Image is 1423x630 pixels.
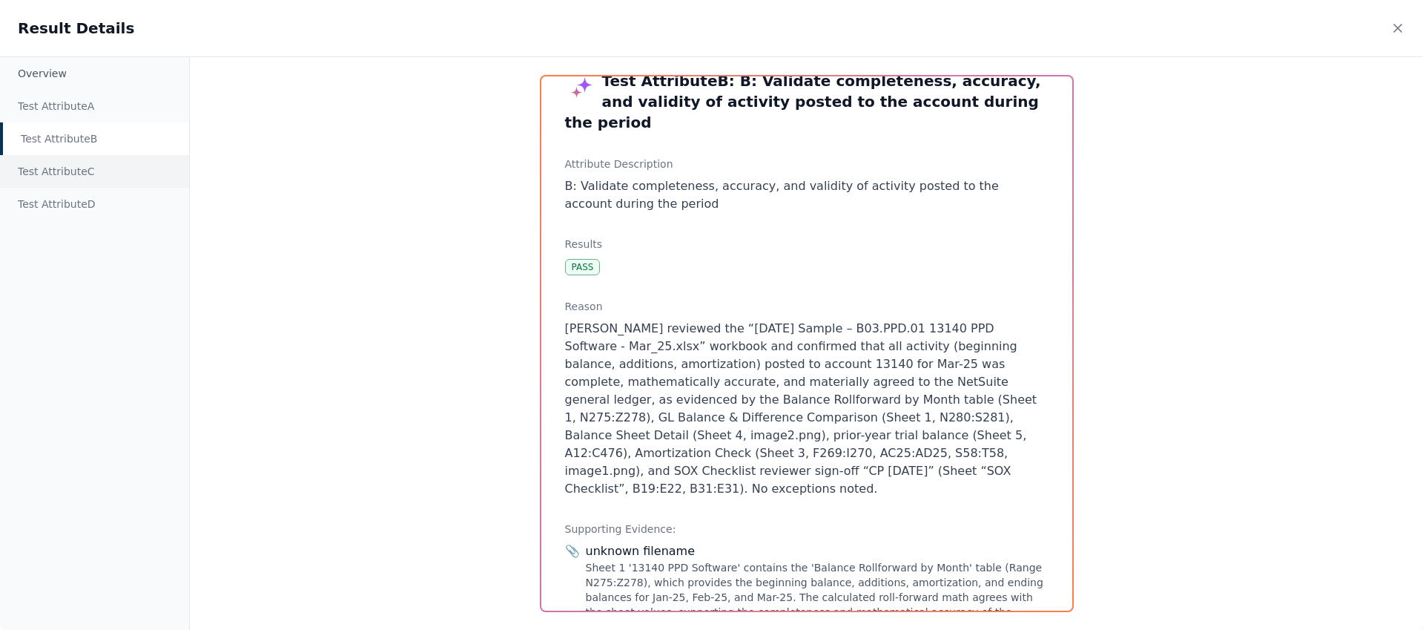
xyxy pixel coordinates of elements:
p: B: Validate completeness, accuracy, and validity of activity posted to the account during the period [565,177,1049,213]
span: 📎 [565,542,580,560]
h3: Supporting Evidence: [565,522,1049,537]
h3: Attribute Description [565,157,1049,171]
h3: Test Attribute B : B: Validate completeness, accuracy, and validity of activity posted to the acc... [565,70,1049,133]
div: unknown filename [586,542,1049,560]
h3: Results [565,237,1049,252]
p: [PERSON_NAME] reviewed the “[DATE] Sample – B03.PPD.01 13140 PPD Software - Mar_25.xlsx” workbook... [565,320,1049,498]
div: Pass [565,259,601,275]
h3: Reason [565,299,1049,314]
h2: Result Details [18,18,134,39]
